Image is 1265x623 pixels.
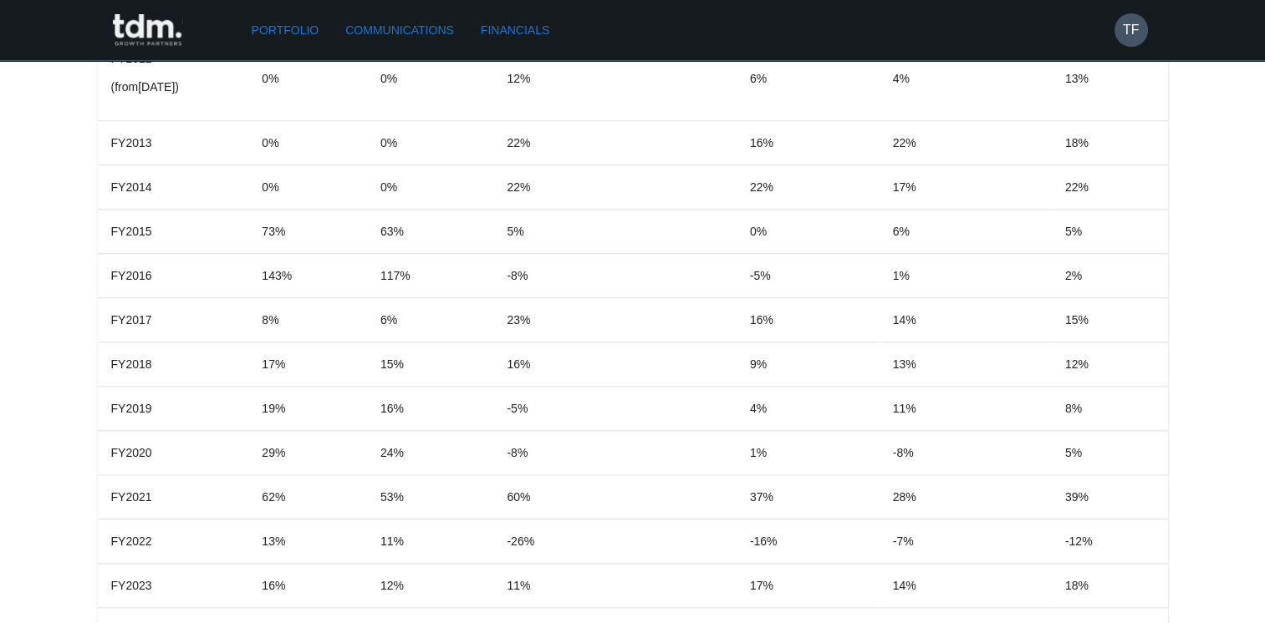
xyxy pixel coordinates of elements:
td: 0% [248,37,367,121]
td: -8% [880,431,1052,475]
td: 19% [248,387,367,431]
td: 12% [367,564,493,608]
td: 12% [493,37,736,121]
td: -5% [737,254,880,298]
td: FY2017 [98,298,249,342]
td: 24% [367,431,493,475]
td: 8% [1052,387,1168,431]
td: FY2018 [98,342,249,387]
td: -8% [493,254,736,298]
td: 63% [367,210,493,254]
td: 62% [248,475,367,519]
td: 18% [1052,564,1168,608]
td: 22% [1052,165,1168,210]
td: 16% [737,121,880,165]
td: 39% [1052,475,1168,519]
td: 14% [880,298,1052,342]
td: 22% [493,165,736,210]
td: FY2020 [98,431,249,475]
td: 17% [880,165,1052,210]
td: 23% [493,298,736,342]
td: 53% [367,475,493,519]
td: 15% [1052,298,1168,342]
td: 18% [1052,121,1168,165]
td: 5% [493,210,736,254]
td: 15% [367,342,493,387]
td: 13% [1052,37,1168,121]
td: FY2023 [98,564,249,608]
td: 16% [248,564,367,608]
td: 0% [248,121,367,165]
td: 14% [880,564,1052,608]
td: 13% [248,519,367,564]
td: 13% [880,342,1052,387]
td: 22% [880,121,1052,165]
td: FY2015 [98,210,249,254]
td: 60% [493,475,736,519]
a: Financials [474,15,556,46]
td: 16% [367,387,493,431]
td: 12% [1052,342,1168,387]
td: 28% [880,475,1052,519]
td: 6% [367,298,493,342]
td: FY2012 [98,37,249,121]
td: 143% [248,254,367,298]
td: 37% [737,475,880,519]
td: -26% [493,519,736,564]
td: 0% [367,165,493,210]
td: 4% [737,387,880,431]
td: 5% [1052,431,1168,475]
td: FY2019 [98,387,249,431]
td: 9% [737,342,880,387]
td: FY2016 [98,254,249,298]
td: FY2022 [98,519,249,564]
td: 0% [367,37,493,121]
td: 5% [1052,210,1168,254]
td: 8% [248,298,367,342]
td: 17% [248,342,367,387]
td: 16% [493,342,736,387]
td: -16% [737,519,880,564]
td: 0% [367,121,493,165]
td: 22% [737,165,880,210]
td: -8% [493,431,736,475]
td: 6% [880,210,1052,254]
td: 2% [1052,254,1168,298]
h6: TF [1123,20,1140,40]
td: 73% [248,210,367,254]
td: 29% [248,431,367,475]
td: FY2021 [98,475,249,519]
td: 6% [737,37,880,121]
td: 1% [880,254,1052,298]
td: -5% [493,387,736,431]
td: 11% [367,519,493,564]
td: FY2014 [98,165,249,210]
td: 16% [737,298,880,342]
a: Portfolio [245,15,326,46]
td: 17% [737,564,880,608]
button: TF [1115,13,1148,47]
td: 11% [880,387,1052,431]
td: -12% [1052,519,1168,564]
td: 117% [367,254,493,298]
td: 1% [737,431,880,475]
td: 0% [737,210,880,254]
td: 0% [248,165,367,210]
p: (from [DATE] ) [111,79,236,95]
td: 4% [880,37,1052,121]
td: FY2013 [98,121,249,165]
td: 11% [493,564,736,608]
td: -7% [880,519,1052,564]
td: 22% [493,121,736,165]
a: Communications [339,15,461,46]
